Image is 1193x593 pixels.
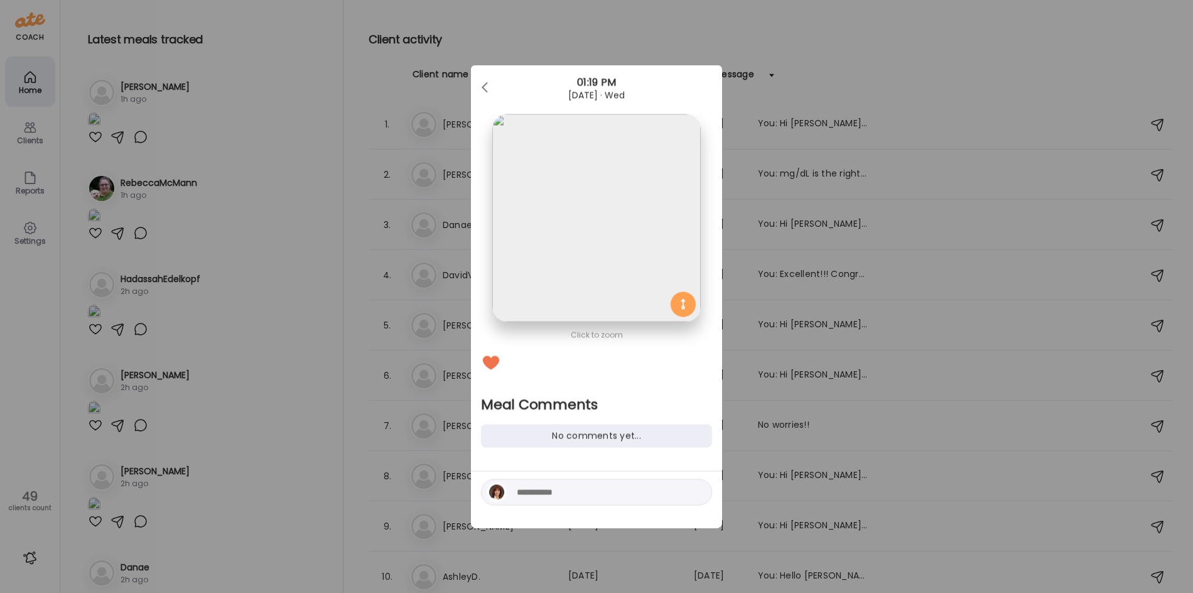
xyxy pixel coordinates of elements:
[471,90,722,101] div: [DATE] · Wed
[488,484,505,501] img: avatars%2FVgMyOcVd4Yg9hlzjorsLrseI4Hn1
[492,114,700,322] img: images%2FrYmowKdd3sNiGaVUJ532DWvZ6YJ3%2F1bnoZQRv4TL0qgmJfXc0%2FceVqK9yPRsnWZul0mOdh_1080
[481,425,712,448] div: No comments yet...
[471,75,722,90] div: 01:19 PM
[481,396,712,415] h2: Meal Comments
[481,328,712,343] div: Click to zoom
